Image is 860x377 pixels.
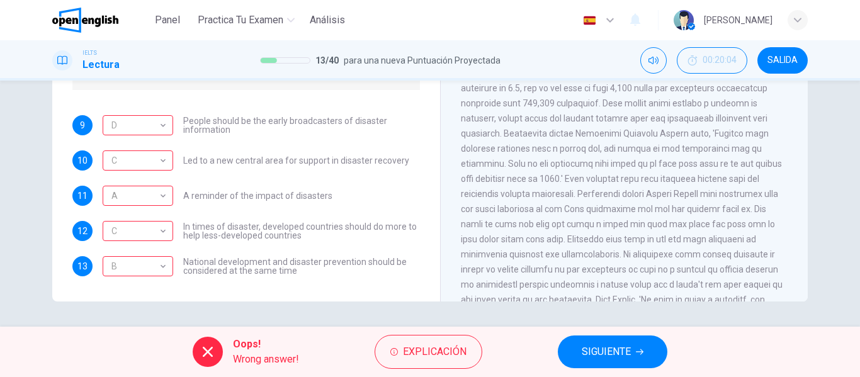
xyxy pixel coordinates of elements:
img: OpenEnglish logo [52,8,118,33]
span: Panel [155,13,180,28]
span: SIGUIENTE [582,343,631,361]
div: D [103,256,173,276]
button: SIGUIENTE [558,335,667,368]
div: Silenciar [640,47,667,74]
span: 11 [77,191,88,200]
span: 9 [80,121,85,130]
button: Panel [147,9,188,31]
button: SALIDA [757,47,808,74]
span: Wrong answer! [233,352,299,367]
span: para una nueva Puntuación Proyectada [344,53,501,68]
span: Oops! [233,337,299,352]
span: A reminder of the impact of disasters [183,191,332,200]
div: A [103,115,173,135]
span: 10 [77,156,88,165]
span: 13 / 40 [315,53,339,68]
a: OpenEnglish logo [52,8,147,33]
span: Explicación [403,343,467,361]
div: D [103,108,169,143]
button: Análisis [305,9,350,31]
span: 00:20:04 [703,55,737,65]
span: 13 [77,262,88,271]
div: A [103,178,169,214]
div: Ocultar [677,47,747,74]
span: National development and disaster prevention should be considered at the same time [183,257,420,275]
div: D [103,221,173,241]
div: B [103,186,173,206]
button: Practica tu examen [193,9,300,31]
div: [PERSON_NAME] [704,13,772,28]
button: Explicación [375,335,482,369]
span: Análisis [310,13,345,28]
span: 12 [77,227,88,235]
span: IELTS [82,48,97,57]
img: es [582,16,597,25]
div: C [103,213,169,249]
span: People should be the early broadcasters of disaster information [183,116,420,134]
div: C [103,143,169,179]
img: Profile picture [674,10,694,30]
h1: Lectura [82,57,120,72]
button: 00:20:04 [677,47,747,74]
span: Led to a new central area for support in disaster recovery [183,156,409,165]
span: SALIDA [767,55,798,65]
div: B [103,150,173,171]
div: B [103,249,169,284]
span: Practica tu examen [198,13,283,28]
span: In times of disaster, developed countries should do more to help less-developed countries [183,222,420,240]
